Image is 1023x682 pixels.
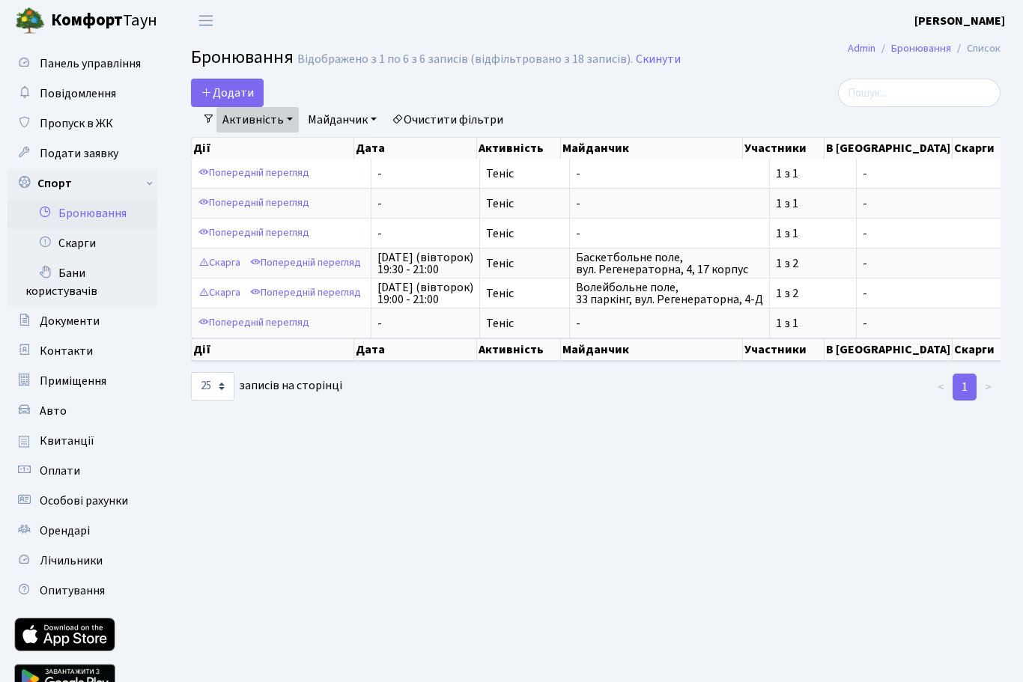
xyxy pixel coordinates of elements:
span: - [863,168,999,180]
th: Активність [477,138,560,159]
a: Попередній перегляд [246,252,365,275]
span: - [863,317,999,329]
a: Попередній перегляд [195,192,313,215]
span: Баскетбольне поле, вул. Регенераторна, 4, 17 корпус [576,252,763,275]
a: [PERSON_NAME] [914,12,1005,30]
a: Попередній перегляд [195,222,313,245]
span: Теніс [486,317,563,329]
th: Майданчик [561,138,744,159]
span: - [576,317,763,329]
th: Скарги [953,338,1014,361]
span: - [863,228,999,240]
span: Особові рахунки [40,493,128,509]
select: записів на сторінці [191,372,234,401]
span: 1 з 2 [776,258,850,270]
a: Скинути [636,52,681,67]
span: 1 з 1 [776,198,850,210]
a: Опитування [7,576,157,606]
nav: breadcrumb [825,33,1023,64]
a: Особові рахунки [7,486,157,516]
a: Майданчик [302,107,383,133]
span: - [377,317,473,329]
th: Участники [743,138,825,159]
span: Теніс [486,258,563,270]
span: Контакти [40,343,93,359]
th: Дата [354,138,477,159]
a: Панель управління [7,49,157,79]
a: Попередній перегляд [246,281,365,305]
span: Пропуск в ЖК [40,115,113,132]
img: logo.png [15,6,45,36]
span: Теніс [486,287,563,299]
th: В [GEOGRAPHIC_DATA] [825,338,953,361]
span: [DATE] (вівторок) 19:30 - 21:00 [377,252,473,275]
a: Скарга [195,281,244,305]
a: Бронювання [891,40,951,56]
span: 1 з 1 [776,228,850,240]
span: Оплати [40,463,80,479]
a: Документи [7,306,157,336]
a: Активність [216,107,299,133]
a: Квитанції [7,426,157,456]
span: Подати заявку [40,145,118,162]
span: Волейбольне поле, 33 паркінг, вул. Регенераторна, 4-Д [576,281,763,305]
b: [PERSON_NAME] [914,13,1005,29]
button: Додати [191,79,264,107]
a: Попередній перегляд [195,162,313,185]
span: Повідомлення [40,85,116,102]
li: Список [951,40,1001,57]
span: 1 з 1 [776,317,850,329]
a: Подати заявку [7,138,157,168]
span: Теніс [486,198,563,210]
span: Приміщення [40,373,106,389]
span: - [377,168,473,180]
span: - [576,198,763,210]
span: - [576,228,763,240]
span: Таун [51,8,157,34]
b: Комфорт [51,8,123,32]
a: 1 [953,374,977,401]
input: Пошук... [838,79,1001,107]
th: Майданчик [561,338,744,361]
span: 1 з 1 [776,168,850,180]
span: - [863,258,999,270]
span: - [863,198,999,210]
th: Участники [743,338,825,361]
a: Попередній перегляд [195,311,313,335]
span: Теніс [486,228,563,240]
a: Авто [7,396,157,426]
span: - [863,287,999,299]
span: [DATE] (вівторок) 19:00 - 21:00 [377,281,473,305]
span: - [576,168,763,180]
a: Приміщення [7,366,157,396]
div: Відображено з 1 по 6 з 6 записів (відфільтровано з 18 записів). [297,52,633,67]
a: Скарги [7,228,157,258]
span: - [377,198,473,210]
a: Admin [848,40,875,56]
a: Спорт [7,168,157,198]
a: Оплати [7,456,157,486]
span: Теніс [486,168,563,180]
a: Пропуск в ЖК [7,109,157,138]
button: Переключити навігацію [187,8,225,33]
a: Орендарі [7,516,157,546]
th: В [GEOGRAPHIC_DATA] [825,138,953,159]
a: Лічильники [7,546,157,576]
th: Активність [477,338,560,361]
a: Повідомлення [7,79,157,109]
span: 1 з 2 [776,287,850,299]
span: Бронювання [191,44,294,70]
span: Квитанції [40,433,94,449]
span: Опитування [40,582,105,599]
a: Бани користувачів [7,258,157,306]
span: Панель управління [40,55,141,72]
label: записів на сторінці [191,372,342,401]
a: Контакти [7,336,157,366]
th: Дії [192,338,354,361]
span: Авто [40,403,67,419]
span: Орендарі [40,523,90,539]
a: Бронювання [7,198,157,228]
span: Документи [40,313,100,329]
a: Очистити фільтри [386,107,509,133]
span: - [377,228,473,240]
